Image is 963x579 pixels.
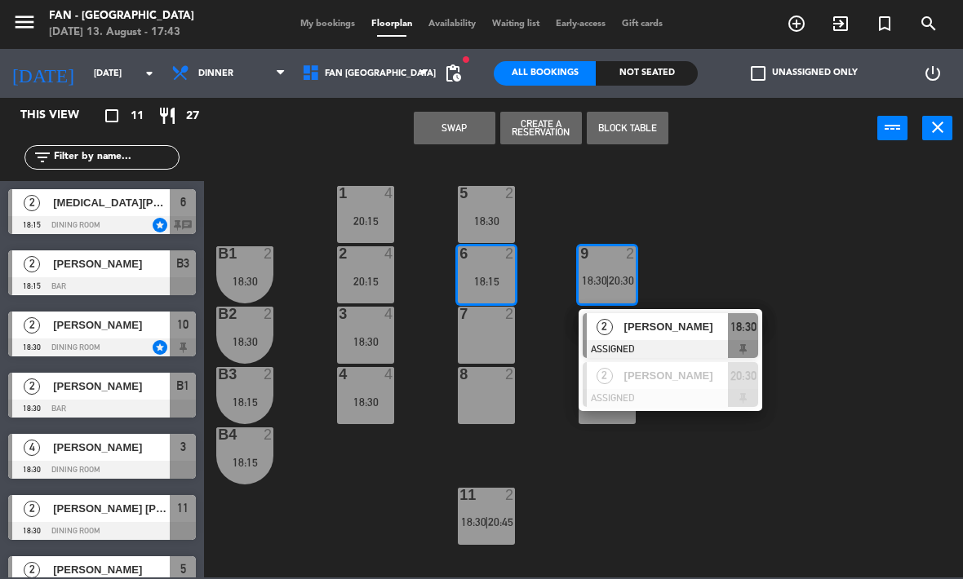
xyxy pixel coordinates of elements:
[337,276,394,287] div: 20:15
[730,317,757,337] span: 18:30
[459,307,460,321] div: 7
[606,274,609,287] span: |
[53,561,170,578] span: [PERSON_NAME]
[459,186,460,201] div: 5
[216,396,273,408] div: 18:15
[176,376,189,396] span: B1
[180,192,186,212] span: 6
[730,366,757,386] span: 20:30
[49,8,194,24] div: Fan - [GEOGRAPHIC_DATA]
[216,457,273,468] div: 18:15
[928,117,947,137] i: close
[12,10,37,40] button: menu
[8,106,118,126] div: This view
[505,246,515,261] div: 2
[264,246,273,261] div: 2
[53,439,170,456] span: [PERSON_NAME]
[337,336,394,347] div: 18:30
[414,112,495,144] button: Swap
[24,562,40,578] span: 2
[505,488,515,502] div: 2
[548,20,614,29] span: Early-access
[218,307,219,321] div: B2
[500,112,582,144] button: Create a Reservation
[264,367,273,382] div: 2
[325,69,436,79] span: Fan [GEOGRAPHIC_DATA]
[458,215,515,227] div: 18:30
[218,367,219,382] div: B3
[875,14,894,33] i: turned_in_not
[751,66,858,81] label: Unassigned only
[384,186,394,201] div: 4
[751,66,766,81] span: check_box_outline_blank
[461,515,486,528] span: 18:30
[180,559,186,579] span: 5
[907,10,951,38] span: SEARCH
[923,64,943,83] i: power_settings_new
[420,20,484,29] span: Availability
[158,106,177,126] i: restaurant
[24,440,40,456] span: 4
[218,427,219,442] div: B4
[597,319,613,335] span: 2
[24,378,40,395] span: 2
[180,437,186,457] span: 3
[787,14,806,33] i: add_circle_outline
[52,148,179,166] input: Filter by name...
[919,14,939,33] i: search
[53,378,170,395] span: [PERSON_NAME]
[264,307,273,321] div: 2
[53,316,170,334] span: [PERSON_NAME]
[494,61,596,86] div: All Bookings
[877,116,908,140] button: power_input
[458,276,515,287] div: 18:15
[580,246,581,261] div: 9
[33,148,52,167] i: filter_list
[102,106,122,126] i: crop_square
[384,367,394,382] div: 4
[819,10,863,38] span: WALK IN
[484,20,548,29] span: Waiting list
[774,10,819,38] span: BOOK TABLE
[12,10,37,34] i: menu
[461,55,471,64] span: fiber_manual_record
[216,276,273,287] div: 18:30
[363,20,420,29] span: Floorplan
[24,501,40,517] span: 2
[863,10,907,38] span: Special reservation
[53,500,170,517] span: [PERSON_NAME] [PERSON_NAME]
[131,107,144,126] span: 11
[177,498,189,518] span: 11
[186,107,199,126] span: 27
[596,61,698,86] div: Not seated
[624,318,729,335] span: [PERSON_NAME]
[24,256,40,272] span: 2
[24,317,40,334] span: 2
[264,427,273,442] div: 2
[337,215,394,227] div: 20:15
[176,254,189,273] span: B3
[609,274,634,287] span: 20:30
[198,69,233,79] span: Dinner
[922,116,952,140] button: close
[614,20,671,29] span: Gift cards
[384,307,394,321] div: 4
[53,194,170,211] span: [MEDICAL_DATA][PERSON_NAME]
[597,368,613,384] span: 2
[488,515,513,528] span: 20:45
[831,14,850,33] i: exit_to_app
[505,186,515,201] div: 2
[49,24,194,41] div: [DATE] 13. August - 17:43
[626,246,636,261] div: 2
[505,367,515,382] div: 2
[587,112,668,144] button: Block Table
[218,246,219,261] div: B1
[384,246,394,261] div: 4
[505,307,515,321] div: 2
[624,367,729,384] span: [PERSON_NAME]
[24,195,40,211] span: 2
